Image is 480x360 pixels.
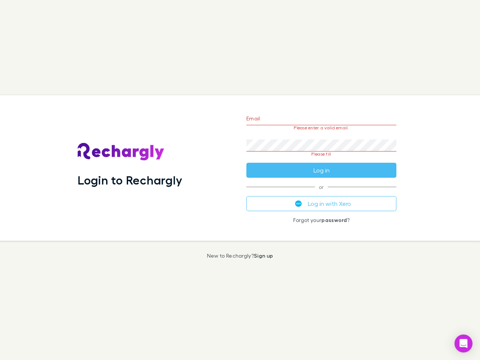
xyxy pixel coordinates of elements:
p: Forgot your ? [246,217,396,223]
div: Open Intercom Messenger [454,334,472,352]
p: New to Rechargly? [207,253,273,259]
p: Please enter a valid email. [246,125,396,130]
a: password [321,217,347,223]
a: Sign up [254,252,273,259]
img: Rechargly's Logo [78,143,165,161]
img: Xero's logo [295,200,302,207]
p: Please fill [246,151,396,157]
button: Log in with Xero [246,196,396,211]
h1: Login to Rechargly [78,173,182,187]
button: Log in [246,163,396,178]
